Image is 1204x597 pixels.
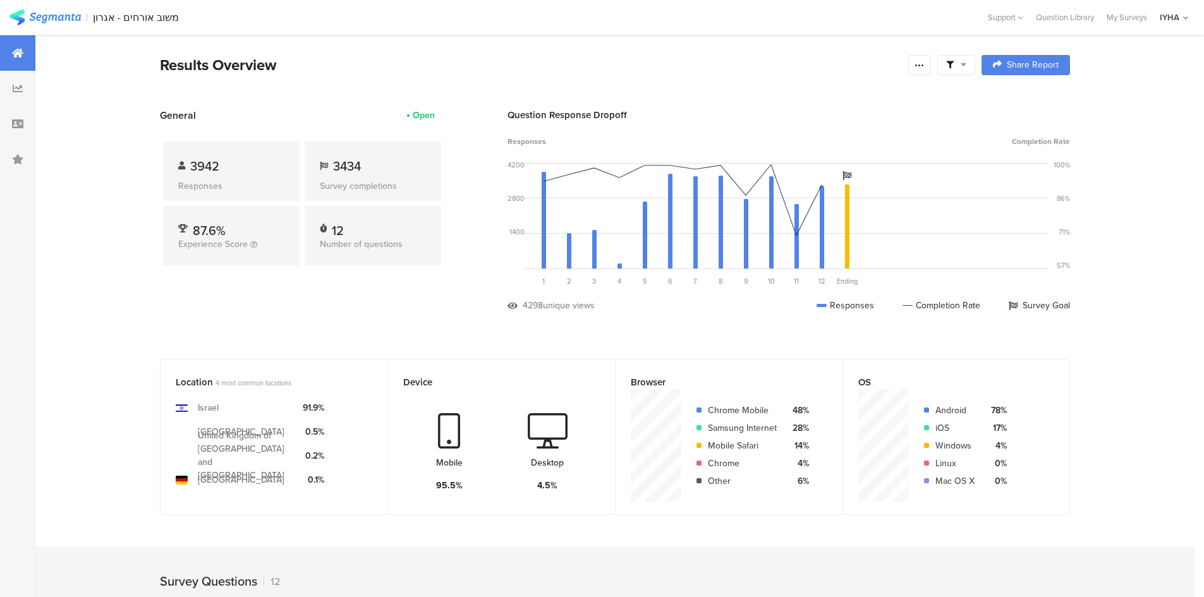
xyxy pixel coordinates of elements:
span: 7 [693,276,697,286]
span: 6 [668,276,672,286]
div: משוב אורחים - אגרון [93,11,179,23]
div: 71% [1059,227,1070,237]
span: Number of questions [320,238,403,251]
div: Ending [834,276,860,286]
a: Question Library [1030,11,1100,23]
span: Share Report [1007,61,1059,69]
div: Open [413,109,435,122]
div: 4200 [508,160,525,170]
div: 28% [787,421,809,435]
div: 0% [985,457,1007,470]
span: 1 [542,276,545,286]
span: 3 [592,276,596,286]
div: 12 [332,221,344,234]
span: 3942 [190,157,219,176]
span: 12 [818,276,825,286]
div: Mobile Safari [708,439,777,452]
div: Israel [198,401,219,414]
span: 2 [567,276,571,286]
div: [GEOGRAPHIC_DATA] [198,425,284,438]
span: 4 most common locations [216,378,291,388]
div: 95.5% [436,479,463,492]
a: My Surveys [1100,11,1153,23]
span: 5 [643,276,647,286]
div: Samsung Internet [708,421,777,435]
div: 78% [985,404,1007,417]
div: Mobile [436,456,463,469]
div: Completion Rate [903,299,980,312]
img: segmanta logo [9,9,81,25]
div: unique views [543,299,595,312]
div: 1400 [509,227,525,237]
div: Android [935,404,975,417]
div: Device [403,375,579,389]
div: 86% [1057,193,1070,203]
div: Windows [935,439,975,452]
span: Responses [508,136,546,147]
div: Responses [178,179,284,193]
div: iOS [935,421,975,435]
span: 4 [617,276,621,286]
div: Survey Goal [1009,299,1070,312]
div: 4% [787,457,809,470]
span: 11 [794,276,799,286]
div: Survey completions [320,179,426,193]
div: Survey Questions [160,572,257,591]
div: Chrome Mobile [708,404,777,417]
span: 9 [744,276,748,286]
div: 4298 [523,299,543,312]
div: 4.5% [537,479,557,492]
div: 14% [787,439,809,452]
div: Support [988,8,1023,27]
div: Browser [631,375,806,389]
span: Completion Rate [1012,136,1070,147]
div: 0% [985,474,1007,488]
span: 3434 [333,157,361,176]
div: United Kingdom of [GEOGRAPHIC_DATA] and [GEOGRAPHIC_DATA] [198,429,293,482]
div: 2800 [508,193,525,203]
div: Question Response Dropoff [508,108,1070,122]
div: Chrome [708,457,777,470]
div: 6% [787,474,809,488]
div: Desktop [531,456,564,469]
span: Experience Score [178,238,248,251]
span: General [160,108,196,123]
div: 0.2% [303,449,324,462]
div: Results Overview [160,54,902,76]
div: [GEOGRAPHIC_DATA] [198,473,284,486]
div: OS [858,375,1033,389]
div: Mac OS X [935,474,975,488]
div: Linux [935,457,975,470]
div: IYHA [1160,11,1179,23]
div: 91.9% [303,401,324,414]
div: 0.1% [303,473,324,486]
div: 0.5% [303,425,324,438]
div: 57% [1057,260,1070,270]
div: Other [708,474,777,488]
span: 87.6% [193,221,226,240]
span: 10 [768,276,775,286]
div: 48% [787,404,809,417]
div: Responses [817,299,874,312]
div: 100% [1054,160,1070,170]
div: Location [176,375,351,389]
div: 17% [985,421,1007,435]
div: 4% [985,439,1007,452]
i: Survey Goal [842,171,851,180]
span: 8 [719,276,722,286]
div: 12 [264,574,280,589]
div: | [86,10,88,25]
